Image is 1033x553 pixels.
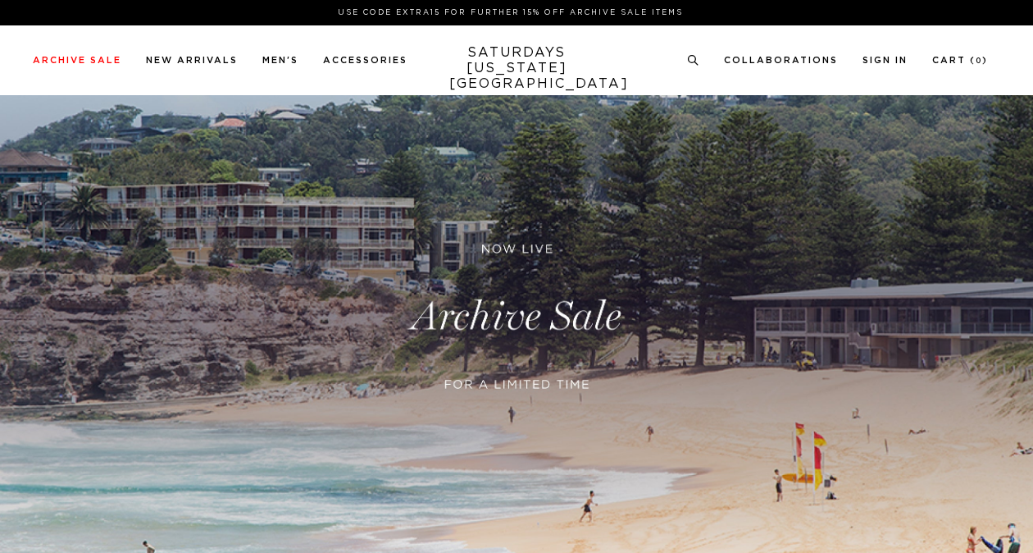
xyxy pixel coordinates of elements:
[39,7,981,19] p: Use Code EXTRA15 for Further 15% Off Archive Sale Items
[932,56,988,65] a: Cart (0)
[449,45,585,92] a: SATURDAYS[US_STATE][GEOGRAPHIC_DATA]
[724,56,838,65] a: Collaborations
[33,56,121,65] a: Archive Sale
[862,56,908,65] a: Sign In
[262,56,298,65] a: Men's
[146,56,238,65] a: New Arrivals
[976,57,982,65] small: 0
[323,56,407,65] a: Accessories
